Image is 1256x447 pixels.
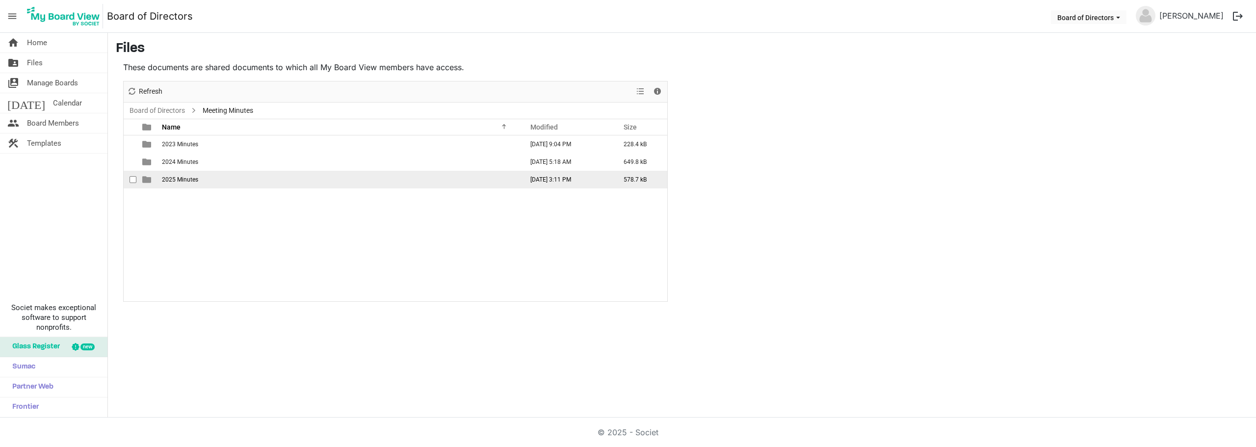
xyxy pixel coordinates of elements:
[162,158,198,165] span: 2024 Minutes
[7,133,19,153] span: construction
[613,153,667,171] td: 649.8 kB is template cell column header Size
[162,123,181,131] span: Name
[27,33,47,53] span: Home
[7,397,39,417] span: Frontier
[27,133,61,153] span: Templates
[124,153,136,171] td: checkbox
[3,7,22,26] span: menu
[7,377,53,397] span: Partner Web
[634,85,646,98] button: View dropdownbutton
[613,171,667,188] td: 578.7 kB is template cell column header Size
[128,105,187,117] a: Board of Directors
[124,135,136,153] td: checkbox
[27,73,78,93] span: Manage Boards
[649,81,666,102] div: Details
[159,153,520,171] td: 2024 Minutes is template cell column header Name
[201,105,255,117] span: Meeting Minutes
[651,85,664,98] button: Details
[124,171,136,188] td: checkbox
[116,41,1248,57] h3: Files
[7,337,60,357] span: Glass Register
[624,123,637,131] span: Size
[7,357,35,377] span: Sumac
[136,135,159,153] td: is template cell column header type
[520,135,613,153] td: December 09, 2024 9:04 PM column header Modified
[24,4,107,28] a: My Board View Logo
[162,141,198,148] span: 2023 Minutes
[632,81,649,102] div: View
[4,303,103,332] span: Societ makes exceptional software to support nonprofits.
[27,53,43,73] span: Files
[138,85,163,98] span: Refresh
[123,61,668,73] p: These documents are shared documents to which all My Board View members have access.
[53,93,82,113] span: Calendar
[530,123,558,131] span: Modified
[7,93,45,113] span: [DATE]
[136,153,159,171] td: is template cell column header type
[159,135,520,153] td: 2023 Minutes is template cell column header Name
[107,6,193,26] a: Board of Directors
[80,343,95,350] div: new
[7,33,19,53] span: home
[126,85,164,98] button: Refresh
[1136,6,1155,26] img: no-profile-picture.svg
[136,171,159,188] td: is template cell column header type
[598,427,658,437] a: © 2025 - Societ
[124,81,166,102] div: Refresh
[7,73,19,93] span: switch_account
[7,53,19,73] span: folder_shared
[162,176,198,183] span: 2025 Minutes
[27,113,79,133] span: Board Members
[1051,10,1126,24] button: Board of Directors dropdownbutton
[520,153,613,171] td: January 08, 2025 5:18 AM column header Modified
[1155,6,1228,26] a: [PERSON_NAME]
[1228,6,1248,26] button: logout
[7,113,19,133] span: people
[159,171,520,188] td: 2025 Minutes is template cell column header Name
[613,135,667,153] td: 228.4 kB is template cell column header Size
[520,171,613,188] td: August 07, 2025 3:11 PM column header Modified
[24,4,103,28] img: My Board View Logo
